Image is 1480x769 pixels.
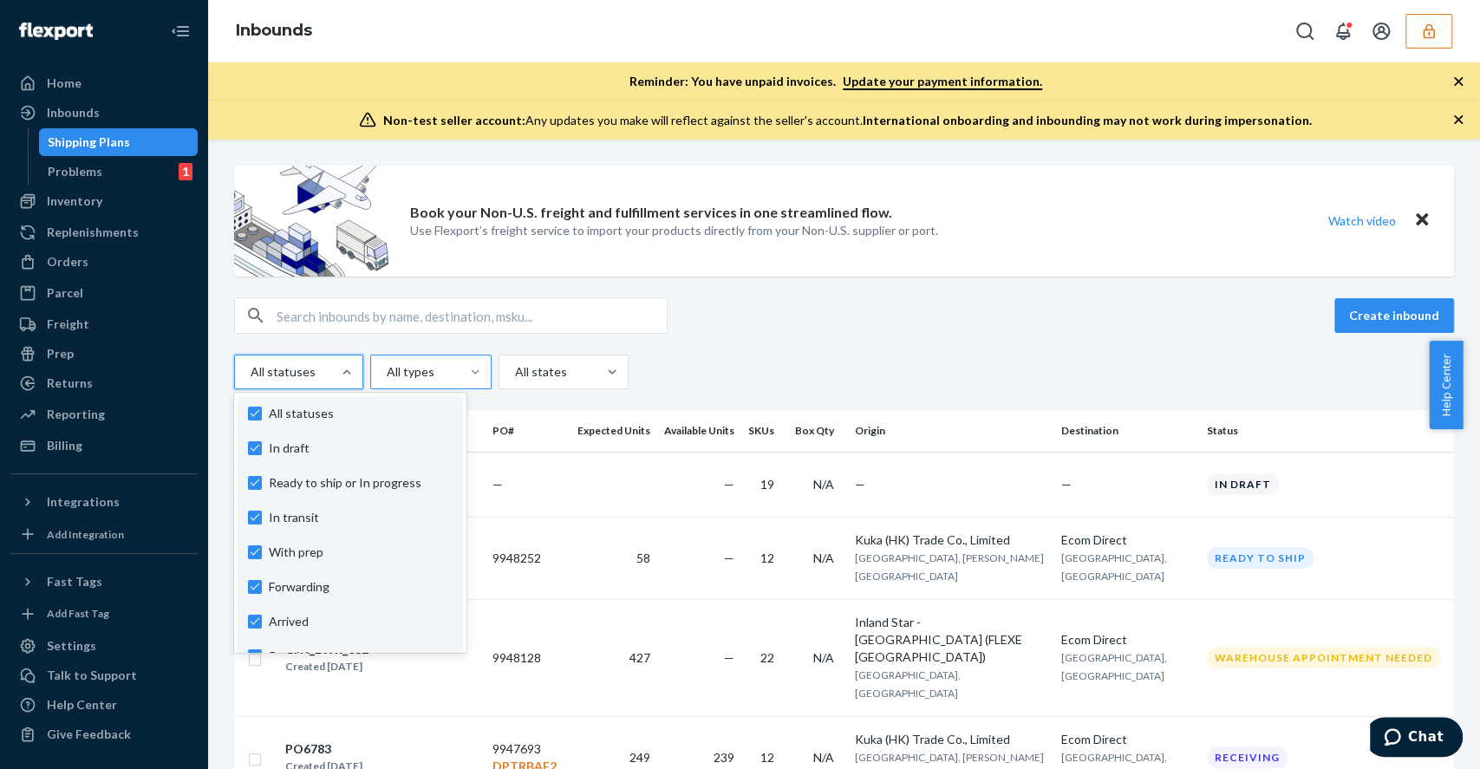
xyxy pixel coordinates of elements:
[724,477,734,492] span: —
[486,410,570,452] th: PO#
[629,750,650,765] span: 249
[10,248,198,276] a: Orders
[10,218,198,246] a: Replenishments
[10,523,198,546] a: Add Integration
[760,650,774,665] span: 22
[410,203,892,223] p: Book your Non-U.S. freight and fulfillment services in one streamlined flow.
[848,410,1054,452] th: Origin
[10,279,198,307] a: Parcel
[492,477,503,492] span: —
[410,222,938,239] p: Use Flexport’s freight service to import your products directly from your Non-U.S. supplier or port.
[760,551,774,565] span: 12
[1364,14,1399,49] button: Open account menu
[10,661,198,689] button: Talk to Support
[10,603,198,626] a: Add Fast Tag
[163,14,198,49] button: Close Navigation
[855,614,1047,666] div: Inland Star - [GEOGRAPHIC_DATA] (FLEXE [GEOGRAPHIC_DATA])
[19,23,93,40] img: Flexport logo
[1061,531,1193,549] div: Ecom Direct
[855,531,1047,549] div: Kuka (HK) Trade Co., Limited
[47,75,81,92] div: Home
[10,401,198,428] a: Reporting
[1061,477,1072,492] span: —
[47,637,96,655] div: Settings
[1054,410,1200,452] th: Destination
[1429,341,1463,429] button: Help Center
[629,73,1042,90] p: Reminder: You have unpaid invoices.
[47,667,137,684] div: Talk to Support
[855,477,865,492] span: —
[724,551,734,565] span: —
[1207,746,1288,768] div: Receiving
[1334,298,1454,333] button: Create inbound
[714,750,734,765] span: 239
[47,527,124,542] div: Add Integration
[48,163,102,180] div: Problems
[47,284,83,302] div: Parcel
[813,750,834,765] span: N/A
[760,750,774,765] span: 12
[1061,551,1167,583] span: [GEOGRAPHIC_DATA], [GEOGRAPHIC_DATA]
[47,192,102,210] div: Inventory
[383,113,525,127] span: Non-test seller account:
[47,606,109,621] div: Add Fast Tag
[47,316,89,333] div: Freight
[855,668,961,700] span: [GEOGRAPHIC_DATA], [GEOGRAPHIC_DATA]
[629,650,650,665] span: 427
[10,99,198,127] a: Inbounds
[788,410,848,452] th: Box Qty
[47,104,100,121] div: Inbounds
[269,613,453,630] span: Arrived
[39,158,199,186] a: Problems1
[1326,14,1360,49] button: Open notifications
[47,573,102,590] div: Fast Tags
[486,517,570,599] td: 9948252
[10,69,198,97] a: Home
[10,340,198,368] a: Prep
[570,410,657,452] th: Expected Units
[47,375,93,392] div: Returns
[760,477,774,492] span: 19
[1061,651,1167,682] span: [GEOGRAPHIC_DATA], [GEOGRAPHIC_DATA]
[383,112,1312,129] div: Any updates you make will reflect against the seller's account.
[222,6,326,56] ol: breadcrumbs
[724,650,734,665] span: —
[269,509,453,526] span: In transit
[863,113,1312,127] span: International onboarding and inbounding may not work during impersonation.
[269,648,453,665] span: Receiving
[657,410,741,452] th: Available Units
[10,691,198,719] a: Help Center
[269,578,453,596] span: Forwarding
[47,253,88,270] div: Orders
[1207,647,1440,668] div: Warehouse Appointment Needed
[1207,547,1314,569] div: Ready to ship
[10,488,198,516] button: Integrations
[48,134,130,151] div: Shipping Plans
[269,440,453,457] span: In draft
[47,406,105,423] div: Reporting
[10,432,198,459] a: Billing
[10,369,198,397] a: Returns
[813,650,834,665] span: N/A
[10,187,198,215] a: Inventory
[486,599,570,716] td: 9948128
[843,74,1042,90] a: Update your payment information.
[1061,631,1193,648] div: Ecom Direct
[236,21,312,40] a: Inbounds
[285,740,362,758] div: PO6783
[855,731,1047,748] div: Kuka (HK) Trade Co., Limited
[1061,731,1193,748] div: Ecom Direct
[1411,208,1433,233] button: Close
[47,726,131,743] div: Give Feedback
[10,720,198,748] button: Give Feedback
[1207,473,1279,495] div: In draft
[39,128,199,156] a: Shipping Plans
[47,345,74,362] div: Prep
[1200,410,1454,452] th: Status
[10,568,198,596] button: Fast Tags
[47,224,139,241] div: Replenishments
[741,410,788,452] th: SKUs
[10,310,198,338] a: Freight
